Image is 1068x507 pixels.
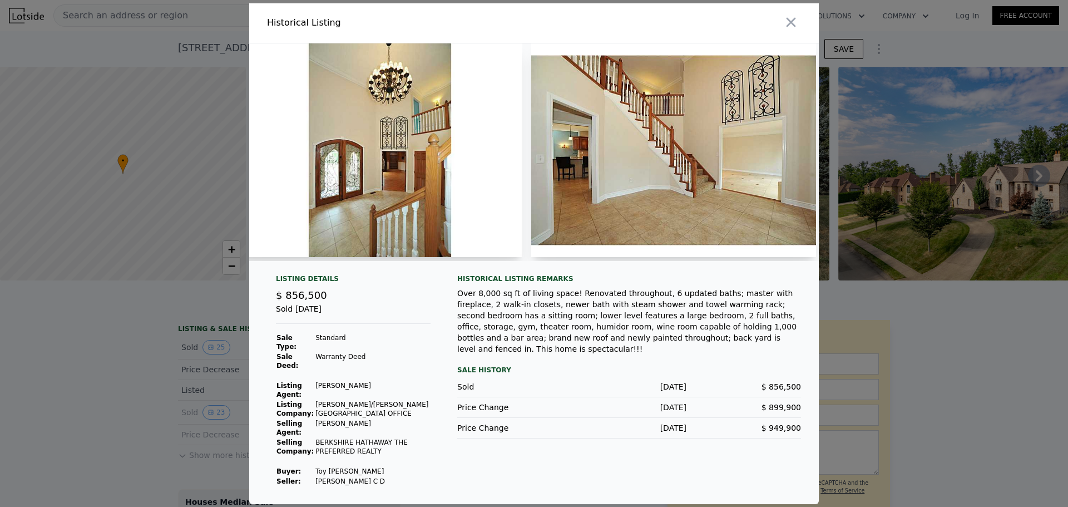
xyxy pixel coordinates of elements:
[457,288,801,355] div: Over 8,000 sq ft of living space! Renovated throughout, 6 updated baths; master with fireplace, 2...
[315,476,431,486] td: [PERSON_NAME] C D
[276,478,301,485] strong: Seller :
[276,353,299,370] strong: Sale Deed:
[457,402,572,413] div: Price Change
[276,439,314,455] strong: Selling Company:
[572,402,686,413] div: [DATE]
[276,467,301,475] strong: Buyer :
[238,43,522,257] img: Property Img
[276,289,327,301] span: $ 856,500
[531,43,816,257] img: Property Img
[457,422,572,434] div: Price Change
[315,333,431,352] td: Standard
[276,420,302,436] strong: Selling Agent:
[457,363,801,377] div: Sale History
[457,381,572,392] div: Sold
[276,303,431,324] div: Sold [DATE]
[276,401,314,417] strong: Listing Company:
[762,424,801,432] span: $ 949,900
[762,403,801,412] span: $ 899,900
[315,352,431,371] td: Warranty Deed
[315,400,431,419] td: [PERSON_NAME]/[PERSON_NAME][GEOGRAPHIC_DATA] OFFICE
[267,16,530,29] div: Historical Listing
[315,381,431,400] td: [PERSON_NAME]
[276,274,431,288] div: Listing Details
[315,437,431,456] td: BERKSHIRE HATHAWAY THE PREFERRED REALTY
[276,382,302,398] strong: Listing Agent:
[762,382,801,391] span: $ 856,500
[315,419,431,437] td: [PERSON_NAME]
[276,334,296,351] strong: Sale Type:
[572,381,686,392] div: [DATE]
[315,466,431,476] td: Toy [PERSON_NAME]
[457,274,801,283] div: Historical Listing remarks
[572,422,686,434] div: [DATE]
